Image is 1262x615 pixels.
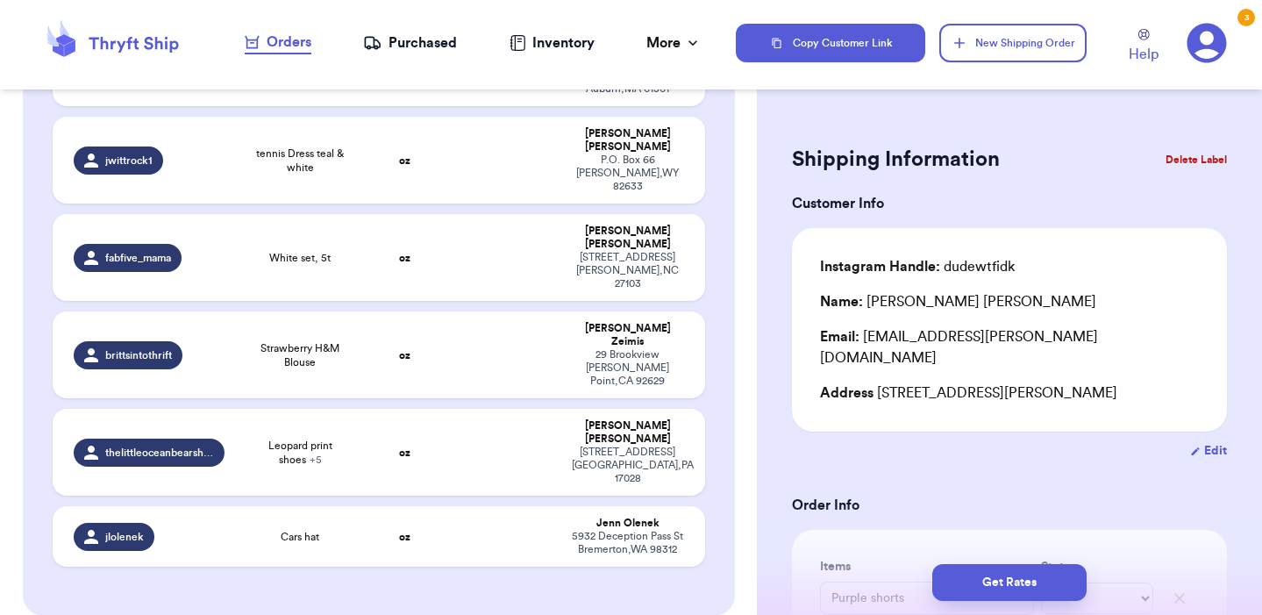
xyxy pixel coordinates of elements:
span: White set, 5t [269,251,331,265]
strong: oz [399,155,410,166]
strong: oz [399,253,410,263]
strong: oz [399,447,410,458]
span: Leopard print shoes [246,439,355,467]
div: P.O. Box 66 [PERSON_NAME] , WY 82633 [572,154,684,193]
button: Edit [1190,442,1227,460]
div: [STREET_ADDRESS] [GEOGRAPHIC_DATA] , PA 17028 [572,446,684,485]
span: Instagram Handle: [820,260,940,274]
span: fabfive_mama [105,251,171,265]
div: Orders [245,32,311,53]
span: Help [1129,44,1159,65]
button: Delete Label [1159,140,1234,179]
span: + 5 [310,454,322,465]
div: [STREET_ADDRESS][PERSON_NAME] [820,383,1199,404]
a: Help [1129,29,1159,65]
div: 29 Brookview [PERSON_NAME] Point , CA 92629 [572,348,684,388]
button: Copy Customer Link [736,24,925,62]
h3: Customer Info [792,193,1227,214]
a: Inventory [510,32,595,54]
button: Get Rates [932,564,1087,601]
span: Email: [820,330,859,344]
strong: oz [399,532,410,542]
span: jlolenek [105,530,144,544]
div: 3 [1237,9,1255,26]
div: [STREET_ADDRESS] [PERSON_NAME] , NC 27103 [572,251,684,290]
div: [PERSON_NAME] [PERSON_NAME] [572,225,684,251]
div: [PERSON_NAME] [PERSON_NAME] [820,291,1096,312]
span: jwittrock1 [105,154,153,168]
div: Jenn Olenek [572,517,684,530]
div: dudewtfidk [820,256,1015,277]
div: 5932 Deception Pass St Bremerton , WA 98312 [572,530,684,556]
h3: Order Info [792,495,1227,516]
a: Orders [245,32,311,54]
div: More [646,32,702,54]
span: brittsintothrift [105,348,172,362]
strong: oz [399,350,410,361]
div: [PERSON_NAME] [PERSON_NAME] [572,419,684,446]
a: Purchased [363,32,457,54]
span: Address [820,386,873,400]
span: Name: [820,295,863,309]
div: [EMAIL_ADDRESS][PERSON_NAME][DOMAIN_NAME] [820,326,1199,368]
div: [PERSON_NAME] [PERSON_NAME] [572,127,684,154]
div: [PERSON_NAME] Zeimis [572,322,684,348]
span: thelittleoceanbearshop [105,446,214,460]
h2: Shipping Information [792,146,1000,174]
span: Cars hat [281,530,319,544]
span: Strawberry H&M Blouse [246,341,355,369]
span: tennis Dress teal & white [246,147,355,175]
button: New Shipping Order [939,24,1087,62]
a: 3 [1187,23,1227,63]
